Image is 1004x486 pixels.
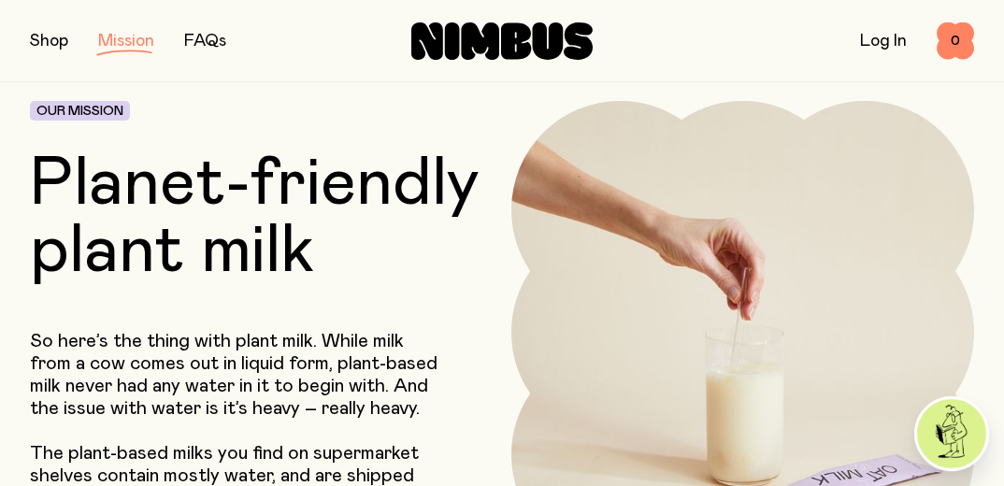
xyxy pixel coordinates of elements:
span: Our Mission [36,105,123,118]
h1: Planet-friendly plant milk [30,150,493,285]
a: Log In [860,33,907,50]
p: So here’s the thing with plant milk. While milk from a cow comes out in liquid form, plant-based ... [30,330,448,420]
a: Mission [98,33,154,50]
a: FAQs [184,33,226,50]
img: agent [917,399,986,468]
button: 0 [937,22,974,60]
